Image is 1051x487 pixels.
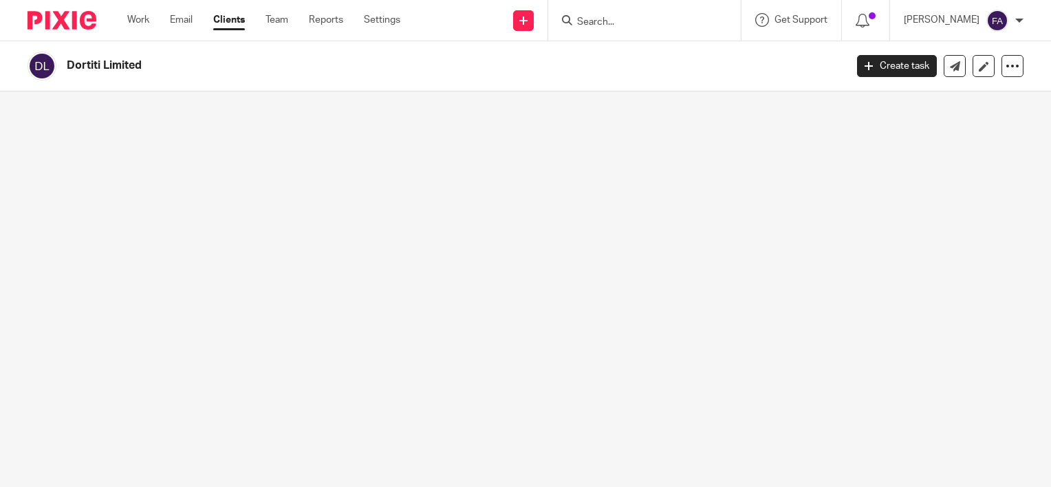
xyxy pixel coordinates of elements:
a: Team [266,13,288,27]
p: [PERSON_NAME] [904,13,979,27]
img: Pixie [28,11,96,30]
a: Email [170,13,193,27]
a: Create task [857,55,937,77]
span: Get Support [774,15,827,25]
h2: Dortiti Limited [67,58,682,73]
a: Work [127,13,149,27]
img: svg%3E [986,10,1008,32]
input: Search [576,17,700,29]
a: Clients [213,13,245,27]
a: Settings [364,13,400,27]
img: svg%3E [28,52,56,80]
a: Reports [309,13,343,27]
